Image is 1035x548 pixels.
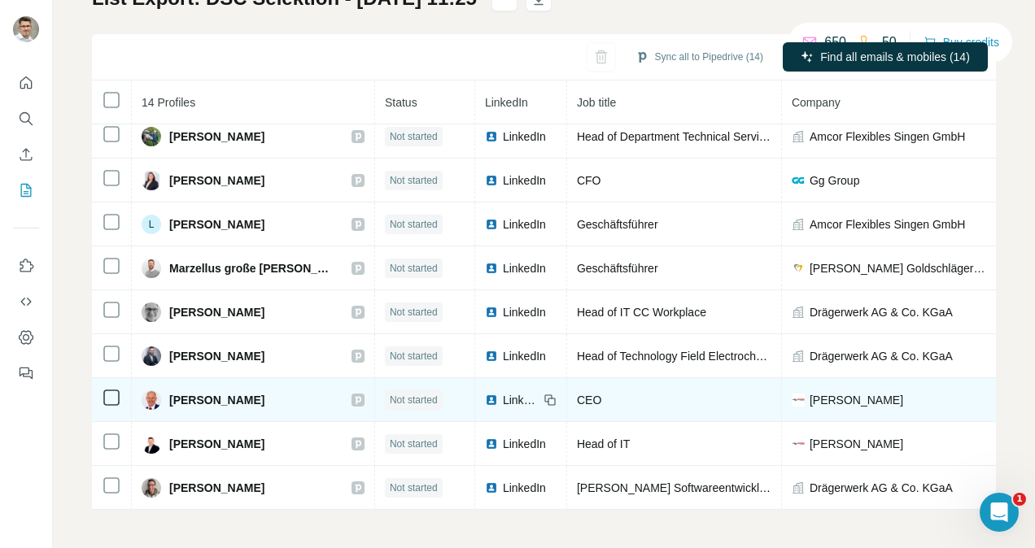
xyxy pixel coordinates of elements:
span: Gg Group [810,172,859,189]
span: Amcor Flexibles Singen GmbH [810,128,965,145]
img: Avatar [142,390,161,410]
span: Not started [390,173,438,188]
img: LinkedIn logo [485,481,498,494]
span: 14 Profiles [142,96,195,109]
img: LinkedIn logo [485,306,498,319]
button: My lists [13,176,39,205]
span: Not started [390,129,438,144]
span: [PERSON_NAME] Softwareentwicklung [577,481,778,494]
span: Drägerwerk AG & Co. KGaA [810,348,953,364]
span: Not started [390,349,438,363]
span: Job title [577,96,616,109]
span: Drägerwerk AG & Co. KGaA [810,480,953,496]
img: LinkedIn logo [485,218,498,231]
button: Quick start [13,68,39,98]
span: [PERSON_NAME] [810,436,903,452]
span: Not started [390,393,438,407]
span: [PERSON_NAME] [169,392,264,408]
span: [PERSON_NAME] Goldschlägerei [PERSON_NAME] [810,260,986,276]
img: company-logo [792,262,805,275]
span: [PERSON_NAME] [169,172,264,189]
span: LinkedIn [503,348,546,364]
span: LinkedIn [503,260,546,276]
span: [PERSON_NAME] [169,304,264,320]
span: Not started [390,305,438,320]
p: 50 [882,33,897,52]
span: CEO [577,394,601,407]
img: company-logo [792,174,805,187]
button: Dashboard [13,323,39,352]
button: Use Surfe on LinkedIn [13,251,39,281]
img: LinkedIn logo [485,437,498,450]
span: CFO [577,174,601,187]
span: [PERSON_NAME] [169,436,264,452]
span: Not started [390,261,438,276]
span: Drägerwerk AG & Co. KGaA [810,304,953,320]
img: Avatar [13,16,39,42]
span: LinkedIn [503,436,546,452]
span: Amcor Flexibles Singen GmbH [810,216,965,233]
img: Avatar [142,171,161,190]
iframe: Intercom live chat [980,493,1019,532]
span: Not started [390,481,438,495]
span: Geschäftsführer [577,262,658,275]
span: Company [792,96,841,109]
img: company-logo [792,394,805,407]
img: Avatar [142,259,161,278]
span: LinkedIn [503,216,546,233]
span: Not started [390,437,438,451]
span: LinkedIn [503,392,539,408]
p: 650 [824,33,846,52]
img: Avatar [142,434,161,454]
div: L [142,215,161,234]
img: LinkedIn logo [485,130,498,143]
button: Find all emails & mobiles (14) [783,42,988,72]
img: LinkedIn logo [485,262,498,275]
span: [PERSON_NAME] [169,216,264,233]
span: Not started [390,217,438,232]
img: LinkedIn logo [485,350,498,363]
span: Find all emails & mobiles (14) [820,49,970,65]
img: Avatar [142,346,161,366]
button: Enrich CSV [13,140,39,169]
button: Use Surfe API [13,287,39,316]
img: LinkedIn logo [485,174,498,187]
span: Geschäftsführer [577,218,658,231]
button: Sync all to Pipedrive (14) [624,45,775,69]
span: LinkedIn [503,172,546,189]
span: LinkedIn [503,128,546,145]
span: [PERSON_NAME] [169,480,264,496]
span: [PERSON_NAME] [810,392,903,408]
span: Marzellus große [PERSON_NAME] [169,260,335,276]
button: Search [13,104,39,133]
span: LinkedIn [503,480,546,496]
span: Status [385,96,417,109]
span: 1 [1013,493,1026,506]
span: LinkedIn [503,304,546,320]
span: Head of IT CC Workplace [577,306,706,319]
button: Buy credits [924,31,999,54]
span: Head of IT [577,437,630,450]
span: Head of Department Technical Service at [GEOGRAPHIC_DATA] [577,130,906,143]
button: Feedback [13,359,39,388]
span: [PERSON_NAME] [169,348,264,364]
img: Avatar [142,127,161,146]
span: LinkedIn [485,96,528,109]
img: company-logo [792,437,805,450]
span: [PERSON_NAME] [169,128,264,145]
span: Head of Technology Field Electrochemical Sensors [577,350,834,363]
img: LinkedIn logo [485,394,498,407]
img: Avatar [142,478,161,498]
img: Avatar [142,302,161,322]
